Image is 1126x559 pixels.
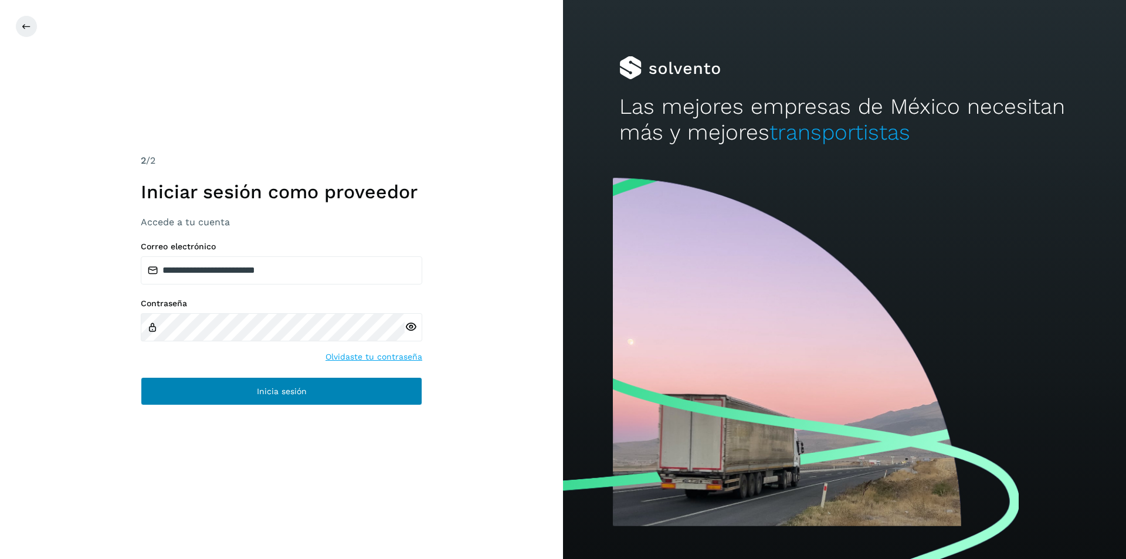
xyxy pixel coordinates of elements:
[141,377,422,405] button: Inicia sesión
[141,242,422,252] label: Correo electrónico
[141,155,146,166] span: 2
[141,216,422,228] h3: Accede a tu cuenta
[769,120,910,145] span: transportistas
[141,299,422,309] label: Contraseña
[141,181,422,203] h1: Iniciar sesión como proveedor
[619,94,1070,146] h2: Las mejores empresas de México necesitan más y mejores
[325,351,422,363] a: Olvidaste tu contraseña
[257,387,307,395] span: Inicia sesión
[141,154,422,168] div: /2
